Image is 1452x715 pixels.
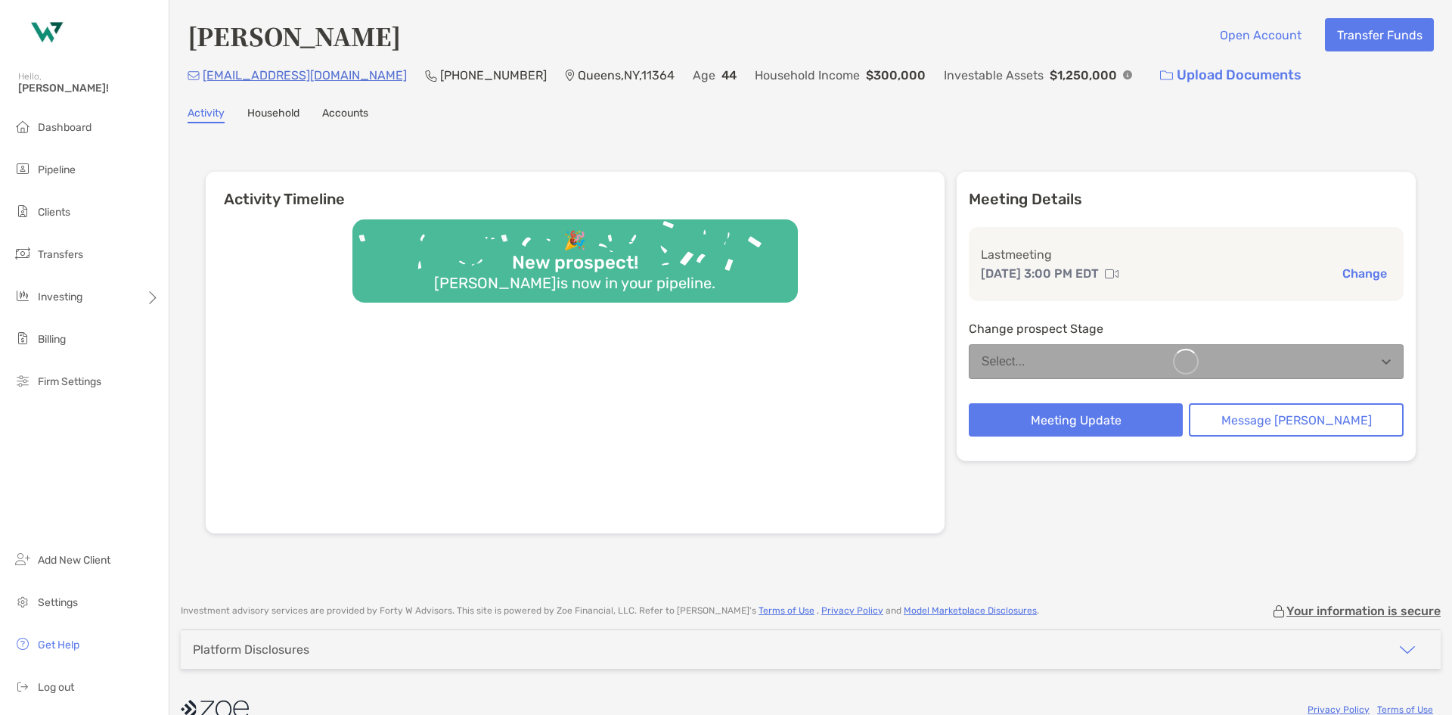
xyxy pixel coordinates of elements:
a: Upload Documents [1150,59,1311,92]
h6: Activity Timeline [206,172,945,208]
span: Add New Client [38,554,110,567]
div: Platform Disclosures [193,642,309,657]
p: Your information is secure [1286,604,1441,618]
span: Settings [38,596,78,609]
p: Investment advisory services are provided by Forty W Advisors . This site is powered by Zoe Finan... [181,605,1039,617]
p: 44 [721,66,737,85]
div: [PERSON_NAME] is now in your pipeline. [428,274,721,292]
span: Billing [38,333,66,346]
img: get-help icon [14,635,32,653]
img: logout icon [14,677,32,695]
button: Meeting Update [969,403,1184,437]
img: billing icon [14,329,32,347]
span: Transfers [38,248,83,261]
div: 🎉 [557,230,592,252]
a: Terms of Use [759,605,814,616]
p: [PHONE_NUMBER] [440,66,547,85]
span: Clients [38,206,70,219]
p: Queens , NY , 11364 [578,66,675,85]
a: Privacy Policy [821,605,883,616]
img: transfers icon [14,244,32,263]
button: Open Account [1208,18,1313,51]
a: Terms of Use [1377,704,1433,715]
p: Last meeting [981,245,1391,264]
img: investing icon [14,287,32,305]
img: Location Icon [565,70,575,82]
button: Change [1338,266,1391,281]
img: Info Icon [1123,70,1132,79]
span: Investing [38,291,82,303]
img: firm-settings icon [14,371,32,390]
div: New prospect! [506,252,644,274]
img: Zoe Logo [18,6,73,61]
p: $300,000 [866,66,926,85]
span: [PERSON_NAME]! [18,82,160,95]
img: communication type [1105,268,1118,280]
img: Phone Icon [425,70,437,82]
button: Transfer Funds [1325,18,1434,51]
span: Log out [38,681,74,694]
span: Get Help [38,639,79,651]
span: Firm Settings [38,375,101,388]
p: Investable Assets [944,66,1044,85]
img: Email Icon [188,71,200,80]
p: Household Income [755,66,860,85]
img: Confetti [352,219,798,290]
p: [EMAIL_ADDRESS][DOMAIN_NAME] [203,66,407,85]
a: Privacy Policy [1308,704,1370,715]
img: pipeline icon [14,160,32,178]
p: Age [693,66,715,85]
a: Activity [188,107,225,123]
p: Change prospect Stage [969,319,1404,338]
a: Household [247,107,299,123]
span: Dashboard [38,121,92,134]
img: add_new_client icon [14,550,32,568]
p: $1,250,000 [1050,66,1117,85]
img: settings icon [14,592,32,611]
h4: [PERSON_NAME] [188,18,401,53]
img: dashboard icon [14,117,32,135]
button: Message [PERSON_NAME] [1189,403,1404,437]
img: icon arrow [1398,641,1416,659]
span: Pipeline [38,163,76,176]
p: Meeting Details [969,190,1404,209]
img: clients icon [14,202,32,220]
img: button icon [1160,70,1173,81]
p: [DATE] 3:00 PM EDT [981,264,1099,283]
a: Accounts [322,107,368,123]
a: Model Marketplace Disclosures [904,605,1037,616]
